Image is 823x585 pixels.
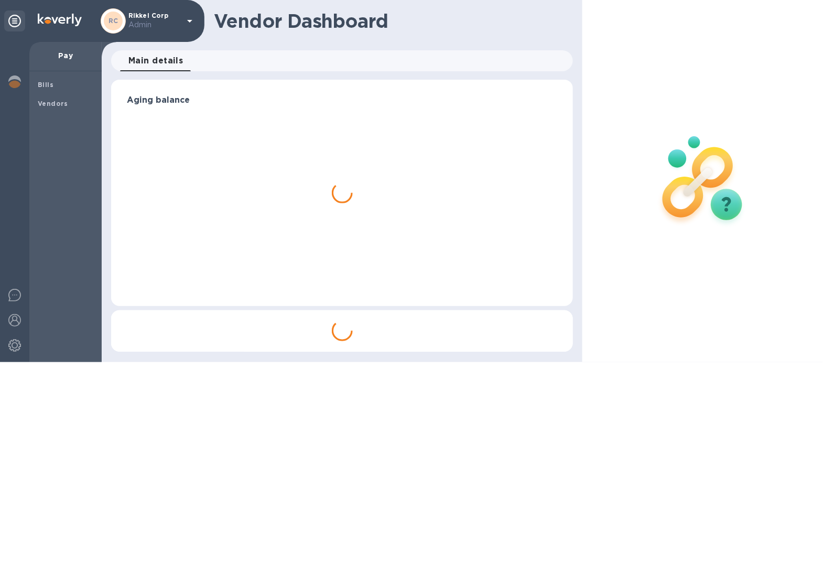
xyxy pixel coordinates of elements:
p: Admin [128,19,181,30]
div: Unpin categories [4,10,25,31]
b: Bills [38,81,53,89]
p: Rikkel Corp [128,12,181,30]
span: Main details [128,53,183,68]
h1: Vendor Dashboard [214,10,566,32]
b: RC [109,17,118,25]
b: Vendors [38,100,68,107]
img: Logo [38,14,82,26]
h3: Aging balance [127,95,557,105]
p: Pay [38,50,93,61]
